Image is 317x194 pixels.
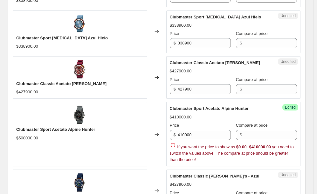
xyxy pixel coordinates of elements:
[280,172,296,177] span: Unedited
[16,89,38,95] div: $427900.00
[236,31,268,36] span: Compare at price
[249,144,271,150] strike: $410000.00
[170,15,261,19] span: Clubmaster Sport [MEDICAL_DATA] Azul Hielo
[16,36,108,40] span: Clubmaster Sport [MEDICAL_DATA] Azul Hielo
[285,105,296,110] span: Edited
[170,123,179,128] span: Price
[170,77,179,82] span: Price
[280,59,296,64] span: Unedited
[236,123,268,128] span: Compare at price
[170,174,259,178] span: Clubmaster Classic [PERSON_NAME]'s - Azul
[174,132,176,137] span: $
[16,135,38,141] div: $508000.00
[170,144,294,162] span: If you want the price to show as you need to switch the values above! The compare at price should...
[174,41,176,45] span: $
[170,114,192,120] div: $410000.00
[70,60,89,79] img: briston-clubmaster-classic-acetate-15140-SA-T-8-NBDX_80x.jpg
[170,22,192,29] div: $338900.00
[70,105,89,124] img: Clubmaster-Sport-acetate-18142-PBAM-GT-3-NG_80x.jpg
[70,14,89,33] img: Clubmaster-Sport-HMS-23342.SA_.TS_.25.NIB-web_80x.jpg
[16,127,95,132] span: Clubmaster Sport Acetato Alpine Hunter
[240,132,242,137] span: $
[240,87,242,91] span: $
[170,68,192,74] div: $427900.00
[170,106,249,111] span: Clubmaster Sport Acetato Alpine Hunter
[236,77,268,82] span: Compare at price
[280,13,296,18] span: Unedited
[70,173,89,192] img: Clubmaster-Classic-23140.SA_.T.G1.NNB_80x.jpg
[170,60,260,65] span: Clubmaster Classic Acetato [PERSON_NAME]
[236,144,247,150] div: $0.00
[170,181,192,188] div: $427900.00
[170,31,179,36] span: Price
[240,41,242,45] span: $
[16,43,38,50] div: $338900.00
[174,87,176,91] span: $
[16,81,107,86] span: Clubmaster Classic Acetato [PERSON_NAME]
